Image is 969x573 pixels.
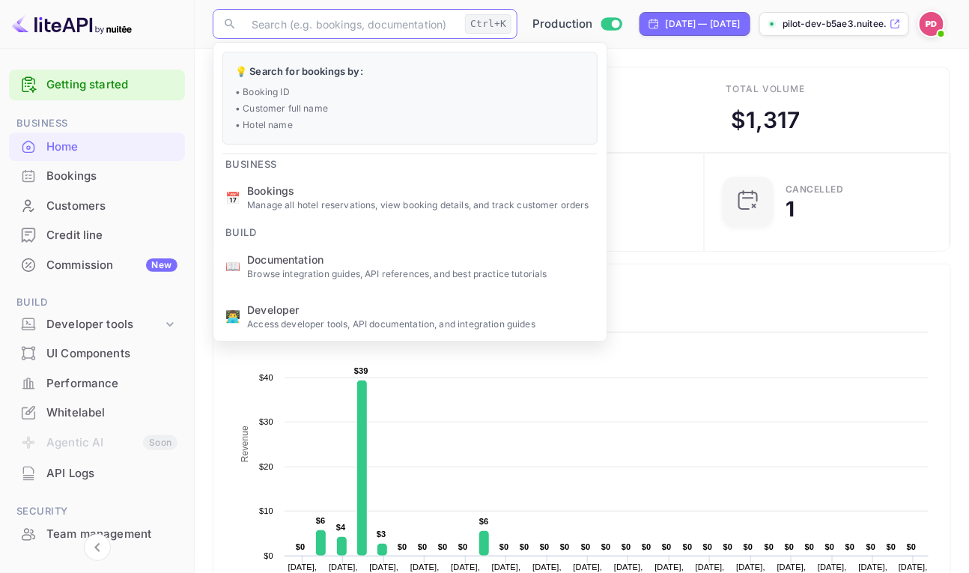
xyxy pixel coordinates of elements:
div: Team management [9,520,185,549]
text: $0 [438,542,448,551]
text: $20 [259,462,273,471]
div: Whitelabel [9,398,185,428]
div: Performance [9,369,185,398]
span: Build [9,294,185,311]
div: UI Components [46,345,177,363]
div: Customers [46,198,177,215]
text: $6 [479,517,489,526]
div: Home [46,139,177,156]
div: Getting started [9,70,185,100]
text: $0 [683,542,693,551]
text: $0 [845,542,855,551]
span: Business [213,149,289,173]
div: Bookings [9,162,185,191]
text: $0 [458,542,468,551]
div: UI Components [9,339,185,369]
button: Collapse navigation [84,534,111,561]
p: Access developer tools, API documentation, and integration guides [247,318,595,331]
span: Documentation [247,252,595,267]
a: API Logs [9,459,185,487]
text: $10 [259,506,273,515]
a: Whitelabel [9,398,185,426]
p: Browse integration guides, API references, and best practice tutorials [247,267,595,281]
p: • Booking ID [235,85,585,99]
span: Security [9,503,185,520]
a: Getting started [46,76,177,94]
text: $0 [520,542,529,551]
div: Team management [46,526,177,543]
div: Commission [46,257,177,274]
text: $0 [601,542,611,551]
text: $0 [540,542,550,551]
a: Customers [9,192,185,219]
text: $0 [703,542,713,551]
a: UI Components [9,339,185,367]
div: API Logs [46,465,177,482]
text: $30 [259,417,273,426]
div: Home [9,133,185,162]
text: $0 [825,542,835,551]
span: Build [213,217,269,241]
text: $0 [744,542,753,551]
text: $0 [499,542,509,551]
a: Credit line [9,221,185,249]
span: Production [532,16,593,33]
text: $0 [765,542,774,551]
span: Developer [247,302,595,318]
text: $0 [723,542,733,551]
div: CommissionNew [9,251,185,280]
a: Performance [9,369,185,397]
div: Developer tools [9,312,185,338]
div: Bookings [46,168,177,185]
text: $40 [259,373,273,382]
div: $ 1,317 [732,103,801,137]
div: API Logs [9,459,185,488]
p: 👨‍💻 [225,307,240,325]
a: Home [9,133,185,160]
text: $0 [642,542,651,551]
p: 💡 Search for bookings by: [235,64,585,79]
div: Switch to Sandbox mode [526,16,628,33]
input: Search (e.g. bookings, documentation) [243,9,459,39]
text: Revenue [240,425,250,462]
text: $0 [887,542,896,551]
text: $0 [662,542,672,551]
text: $3 [377,530,386,539]
text: $0 [805,542,815,551]
text: $6 [316,516,326,525]
span: Business [9,115,185,132]
p: • Customer full name [235,102,585,115]
img: Pilot Dev [920,12,944,36]
div: 1 [786,198,795,219]
p: pilot-dev-b5ae3.nuitee... [783,17,887,31]
img: LiteAPI logo [12,12,132,36]
a: Team management [9,520,185,548]
a: Bookings [9,162,185,190]
text: $0 [907,542,917,551]
text: $0 [581,542,591,551]
text: $4 [336,523,346,532]
text: $0 [398,542,407,551]
div: Developer tools [46,316,162,333]
div: New [146,258,177,272]
p: 📖 [225,257,240,275]
div: Ctrl+K [465,14,511,34]
div: Customers [9,192,185,221]
text: $0 [622,542,631,551]
text: $39 [354,366,368,375]
p: • Hotel name [235,118,585,132]
div: Credit line [9,221,185,250]
div: [DATE] — [DATE] [666,17,741,31]
text: $0 [418,542,428,551]
span: Bookings [247,183,595,198]
div: Credit line [46,227,177,244]
div: CANCELLED [786,185,844,194]
text: $0 [296,542,306,551]
div: Whitelabel [46,404,177,422]
text: $0 [785,542,795,551]
text: $0 [560,542,570,551]
text: $0 [866,542,876,551]
p: Manage all hotel reservations, view booking details, and track customer orders [247,198,595,212]
div: Total volume [726,82,806,96]
p: 📅 [225,189,240,207]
